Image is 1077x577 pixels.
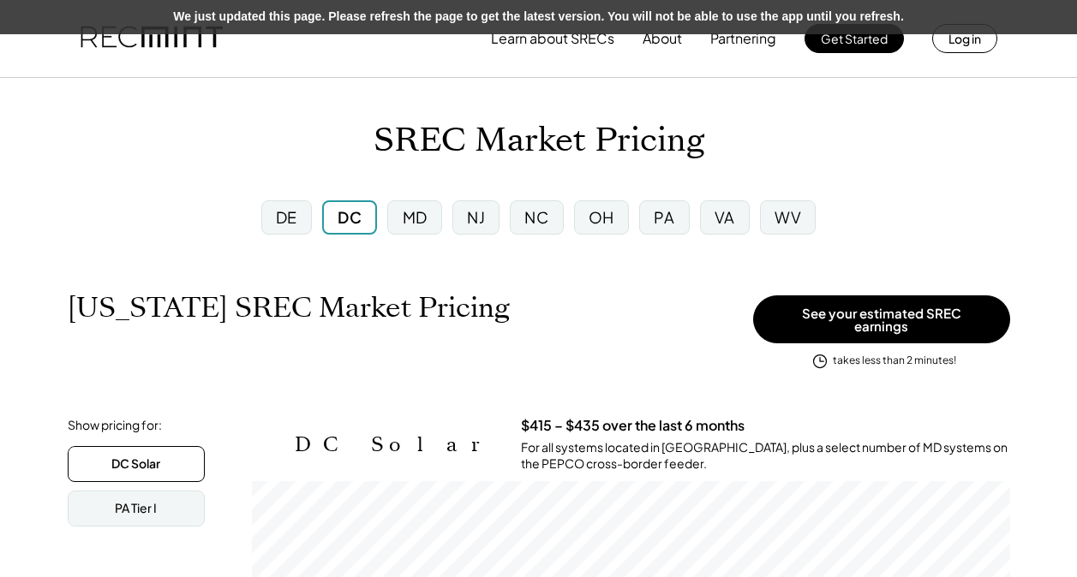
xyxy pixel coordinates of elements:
[295,432,495,457] h2: DC Solar
[491,21,614,56] button: Learn about SRECs
[715,206,735,228] div: VA
[111,455,160,473] div: DC Solar
[521,417,745,435] h3: $415 – $435 over the last 6 months
[589,206,614,228] div: OH
[68,417,162,434] div: Show pricing for:
[403,206,428,228] div: MD
[467,206,485,228] div: NJ
[805,24,904,53] button: Get Started
[775,206,801,228] div: WV
[276,206,297,228] div: DE
[710,21,776,56] button: Partnering
[338,206,362,228] div: DC
[643,21,682,56] button: About
[524,206,548,228] div: NC
[753,295,1010,343] button: See your estimated SREC earnings
[374,121,704,161] h1: SREC Market Pricing
[115,500,157,517] div: PA Tier I
[932,24,997,53] button: Log in
[654,206,674,228] div: PA
[833,354,956,368] div: takes less than 2 minutes!
[68,291,510,324] h1: [US_STATE] SREC Market Pricing
[521,439,1010,473] div: For all systems located in [GEOGRAPHIC_DATA], plus a select number of MD systems on the PEPCO cro...
[81,9,223,68] img: recmint-logotype%403x.png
